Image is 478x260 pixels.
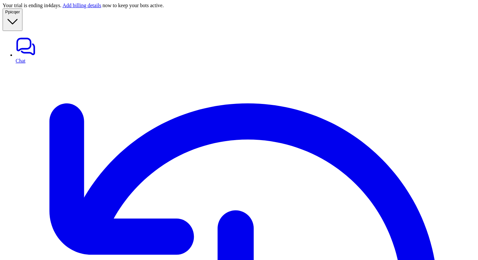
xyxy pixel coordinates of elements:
span: P [5,9,8,14]
div: Your trial is ending in 4 days. now to keep your bots active. [3,3,475,8]
a: Add billing details [62,3,101,8]
span: picqer [8,9,20,14]
button: Ppicqer [3,8,22,31]
a: Chat [16,36,475,64]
